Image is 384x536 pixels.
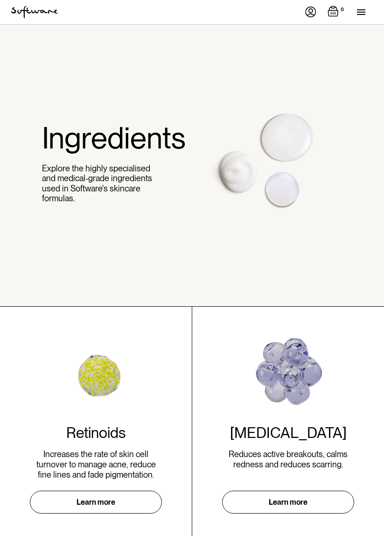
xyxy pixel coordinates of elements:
a: Learn more [30,491,162,514]
div: 0 [339,6,346,14]
img: Software Logo [11,6,58,18]
a: home [11,6,58,18]
h1: Ingredients [42,120,158,156]
p: Reduces active breakouts, calms redness and reduces scarring. [222,449,354,480]
a: Learn more [222,491,354,514]
h2: Retinoids [66,424,126,442]
a: Open empty cart [328,6,346,19]
h2: [MEDICAL_DATA] [230,424,347,442]
p: Explore the highly specialised and medical-grade ingredients used in Software's skincare formulas. [42,163,158,204]
p: Increases the rate of skin cell turnover to manage acne, reduce fine lines and fade pigmentation. [30,449,162,480]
